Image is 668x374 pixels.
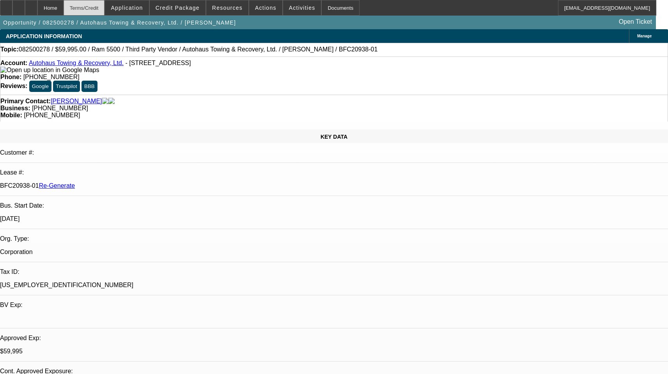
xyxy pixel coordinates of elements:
button: Trustpilot [53,81,80,92]
img: Open up location in Google Maps [0,67,99,74]
img: facebook-icon.png [102,98,108,105]
span: APPLICATION INFORMATION [6,33,82,39]
button: Credit Package [150,0,206,15]
img: linkedin-icon.png [108,98,115,105]
span: Resources [212,5,243,11]
strong: Phone: [0,74,21,80]
a: View Google Maps [0,67,99,73]
button: Actions [249,0,282,15]
button: BBB [82,81,97,92]
strong: Mobile: [0,112,22,118]
button: Activities [283,0,321,15]
a: [PERSON_NAME] [51,98,102,105]
strong: Primary Contact: [0,98,51,105]
button: Google [29,81,51,92]
strong: Account: [0,60,27,66]
button: Resources [206,0,248,15]
span: Credit Package [156,5,200,11]
a: Open Ticket [616,15,655,28]
span: [PHONE_NUMBER] [32,105,88,111]
span: Manage [637,34,652,38]
strong: Reviews: [0,83,27,89]
span: - [STREET_ADDRESS] [125,60,191,66]
a: Re-Generate [39,182,75,189]
span: [PHONE_NUMBER] [23,74,80,80]
strong: Topic: [0,46,19,53]
button: Application [105,0,149,15]
span: Opportunity / 082500278 / Autohaus Towing & Recovery, Ltd. / [PERSON_NAME] [3,19,236,26]
strong: Business: [0,105,30,111]
span: Activities [289,5,315,11]
a: Autohaus Towing & Recovery, Ltd. [29,60,124,66]
span: KEY DATA [321,134,347,140]
span: Actions [255,5,276,11]
span: 082500278 / $59,995.00 / Ram 5500 / Third Party Vendor / Autohaus Towing & Recovery, Ltd. / [PERS... [19,46,378,53]
span: [PHONE_NUMBER] [24,112,80,118]
span: Application [111,5,143,11]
